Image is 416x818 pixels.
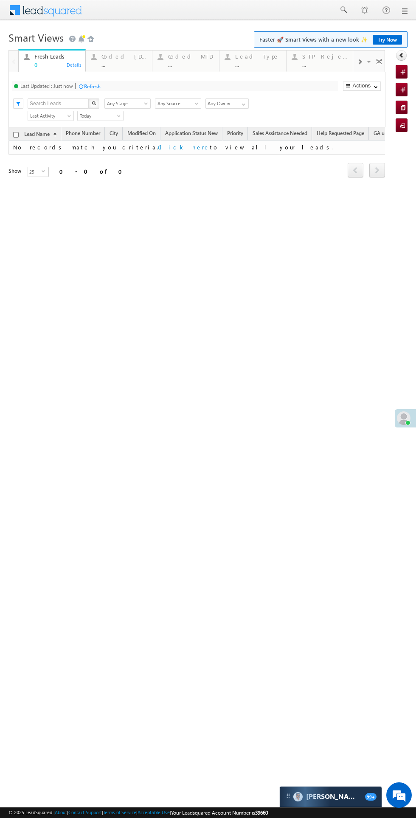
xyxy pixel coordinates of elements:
[161,129,222,140] a: Application Status New
[255,810,268,816] span: 39660
[68,810,102,815] a: Contact Support
[348,164,363,177] a: prev
[312,129,368,140] a: Help Requested Page
[171,810,268,816] span: Your Leadsquared Account Number is
[369,129,409,140] a: GA user agent
[8,31,64,44] span: Smart Views
[92,101,96,105] img: Search
[235,62,281,68] div: ...
[317,130,364,136] span: Help Requested Page
[237,99,248,107] a: Show All Items
[138,810,170,815] a: Acceptable Use
[139,4,160,25] div: Minimize live chat window
[18,49,86,73] a: Fresh Leads0Details
[152,51,219,72] a: Coded MTD...
[235,53,281,60] div: Lead Type
[168,62,214,68] div: ...
[248,129,312,140] a: Sales Assistance Needed
[374,130,405,136] span: GA user agent
[28,167,42,177] span: 25
[158,143,210,151] a: Click here
[369,163,385,177] span: next
[105,129,122,140] a: City
[205,98,248,109] div: Owner Filter
[373,35,402,45] a: Try Now
[127,130,156,136] span: Modified On
[28,98,89,109] input: Search Leads
[302,53,348,60] div: STP Rejection Reason
[227,130,243,136] span: Priority
[285,793,292,799] img: carter-drag
[105,100,148,107] span: Any Stage
[8,167,21,175] div: Show
[78,112,121,120] span: Today
[155,98,201,109] a: Any Source
[168,53,214,60] div: Coded MTD
[110,130,118,136] span: City
[66,61,82,68] div: Details
[101,53,147,60] div: Coded [DATE]
[20,129,61,140] a: Lead Name(sorted ascending)
[155,100,198,107] span: Any Source
[155,98,201,109] div: Lead Source Filter
[50,131,56,138] span: (sorted ascending)
[13,132,19,138] input: Check all records
[165,130,218,136] span: Application Status New
[84,83,101,90] div: Refresh
[42,169,48,173] span: select
[223,129,247,140] a: Priority
[8,809,268,817] span: © 2025 LeadSquared | | | | |
[66,130,100,136] span: Phone Number
[101,62,147,68] div: ...
[104,98,151,109] div: Lead Stage Filter
[369,164,385,177] a: next
[77,111,124,121] a: Today
[219,51,287,72] a: Lead Type...
[259,35,402,44] span: Faster 🚀 Smart Views with a new look ✨
[55,810,67,815] a: About
[104,98,151,109] a: Any Stage
[123,129,160,140] a: Modified On
[279,786,382,807] div: carter-dragCarter[PERSON_NAME]99+
[205,98,249,109] input: Type to Search
[59,166,127,176] div: 0 - 0 of 0
[14,45,36,56] img: d_60004797649_company_0_60004797649
[103,810,136,815] a: Terms of Service
[20,83,73,89] div: Last Updated : Just now
[85,51,153,72] a: Coded [DATE]...
[28,112,71,120] span: Last Activity
[343,82,381,91] button: Actions
[34,62,80,68] div: 0
[115,261,154,273] em: Start Chat
[11,79,155,254] textarea: Type your message and hit 'Enter'
[365,793,377,801] span: 99+
[348,163,363,177] span: prev
[302,62,348,68] div: ...
[253,130,307,136] span: Sales Assistance Needed
[28,111,74,121] a: Last Activity
[44,45,143,56] div: Chat with us now
[34,53,80,60] div: Fresh Leads
[62,129,104,140] a: Phone Number
[286,51,354,72] a: STP Rejection Reason...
